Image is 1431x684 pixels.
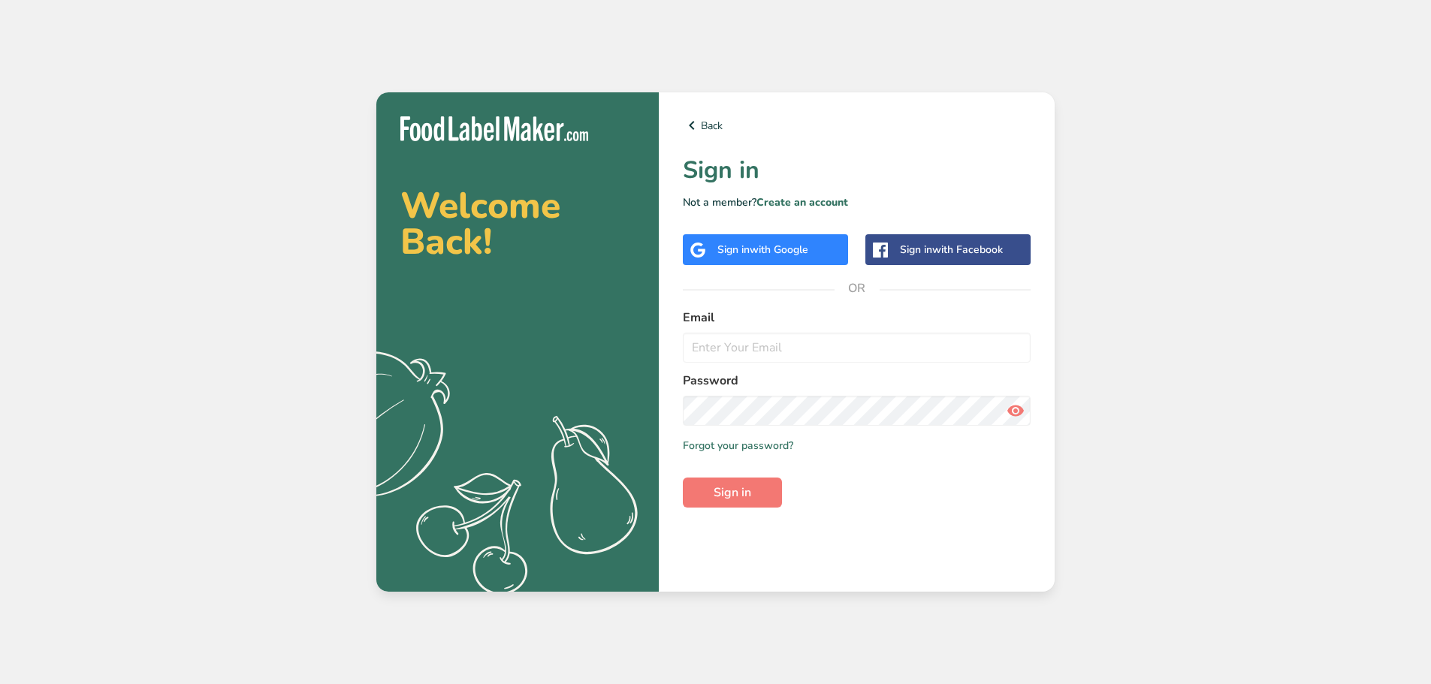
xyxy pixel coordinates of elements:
[750,243,808,257] span: with Google
[683,116,1031,134] a: Back
[756,195,848,209] a: Create an account
[683,478,782,508] button: Sign in
[714,484,751,502] span: Sign in
[683,333,1031,363] input: Enter Your Email
[835,266,880,311] span: OR
[932,243,1003,257] span: with Facebook
[717,242,808,258] div: Sign in
[400,188,635,260] h2: Welcome Back!
[683,372,1031,390] label: Password
[683,152,1031,188] h1: Sign in
[400,116,588,141] img: Food Label Maker
[900,242,1003,258] div: Sign in
[683,309,1031,327] label: Email
[683,194,1031,210] p: Not a member?
[683,438,793,453] a: Forgot your password?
